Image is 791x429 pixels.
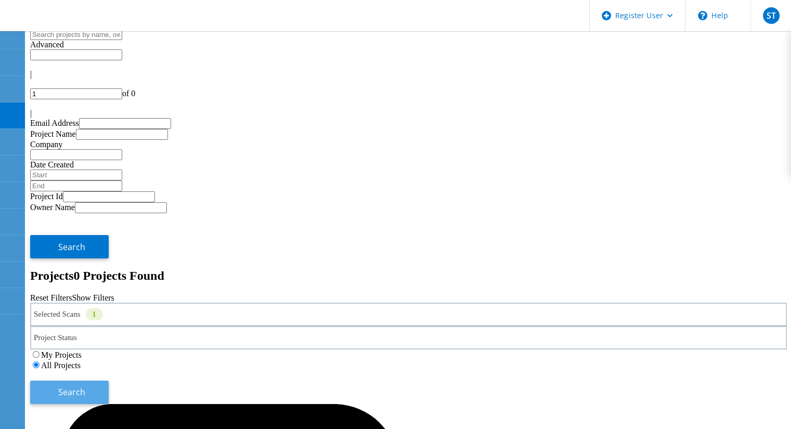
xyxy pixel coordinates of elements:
[30,119,79,127] label: Email Address
[30,160,74,169] label: Date Created
[30,140,62,149] label: Company
[30,70,787,79] div: |
[41,361,81,370] label: All Projects
[74,269,164,282] span: 0 Projects Found
[30,235,109,258] button: Search
[72,293,114,302] a: Show Filters
[766,11,775,20] span: ST
[58,386,85,398] span: Search
[30,109,787,118] div: |
[698,11,707,20] svg: \n
[41,350,82,359] label: My Projects
[30,170,122,180] input: Start
[30,203,75,212] label: Owner Name
[122,89,135,98] span: of 0
[30,381,109,404] button: Search
[30,326,787,349] div: Project Status
[30,269,74,282] b: Projects
[30,129,76,138] label: Project Name
[10,20,122,29] a: Live Optics Dashboard
[30,180,122,191] input: End
[58,241,85,253] span: Search
[30,29,122,40] input: Search projects by name, owner, ID, company, etc
[30,293,72,302] a: Reset Filters
[30,303,787,326] div: Selected Scans
[30,192,63,201] label: Project Id
[30,40,64,49] span: Advanced
[86,308,103,320] div: 1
